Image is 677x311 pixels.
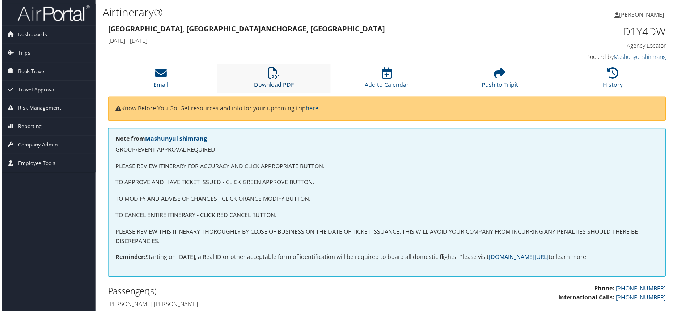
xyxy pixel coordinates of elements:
[559,295,615,303] strong: International Calls:
[114,105,660,114] p: Know Before You Go: Get resources and info for your upcoming trip
[535,53,667,61] h4: Booked by
[114,228,660,247] p: PLEASE REVIEW THIS ITINERARY THOROUGHLY BY CLOSE OF BUSINESS ON THE DATE OF TICKET ISSUANCE. THIS...
[107,286,382,299] h2: Passenger(s)
[16,5,88,22] img: airportal-logo.png
[107,37,524,45] h4: [DATE] - [DATE]
[535,24,667,39] h1: D1Y4DW
[16,118,40,136] span: Reporting
[16,26,46,44] span: Dashboards
[101,5,482,20] h1: Airtinerary®
[114,162,660,172] p: PLEASE REVIEW ITINERARY FOR ACCURACY AND CLICK APPROPRIATE BUTTON.
[107,24,385,34] strong: [GEOGRAPHIC_DATA], [GEOGRAPHIC_DATA] Anchorage, [GEOGRAPHIC_DATA]
[16,44,29,62] span: Trips
[16,99,60,118] span: Risk Management
[595,286,615,294] strong: Phone:
[114,146,660,155] p: GROUP/EVENT APPROVAL REQUIRED.
[615,4,673,25] a: [PERSON_NAME]
[615,53,667,61] a: Mashunyui shimrang
[604,72,624,89] a: History
[16,155,54,173] span: Employee Tools
[114,212,660,221] p: TO CANCEL ENTIRE ITINERARY - CLICK RED CANCEL BUTTON.
[365,72,409,89] a: Add to Calendar
[114,254,144,262] strong: Reminder:
[16,136,56,154] span: Company Admin
[107,301,382,309] h4: [PERSON_NAME] [PERSON_NAME]
[114,195,660,205] p: TO MODIFY AND ADVISE OF CHANGES - CLICK ORANGE MODIFY BUTTON.
[16,81,54,99] span: Travel Approval
[114,179,660,188] p: TO APPROVE AND HAVE TICKET ISSUED - CLICK GREEN APPROVE BUTTON.
[482,72,519,89] a: Push to Tripit
[152,72,167,89] a: Email
[617,286,667,294] a: [PHONE_NUMBER]
[144,135,206,143] a: Mashunyui shimrang
[16,63,44,81] span: Book Travel
[535,42,667,50] h4: Agency Locator
[253,72,293,89] a: Download PDF
[490,254,550,262] a: [DOMAIN_NAME][URL]
[114,135,206,143] strong: Note from
[114,254,660,263] p: Starting on [DATE], a Real ID or other acceptable form of identification will be required to boar...
[621,10,665,18] span: [PERSON_NAME]
[617,295,667,303] a: [PHONE_NUMBER]
[305,105,318,113] a: here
